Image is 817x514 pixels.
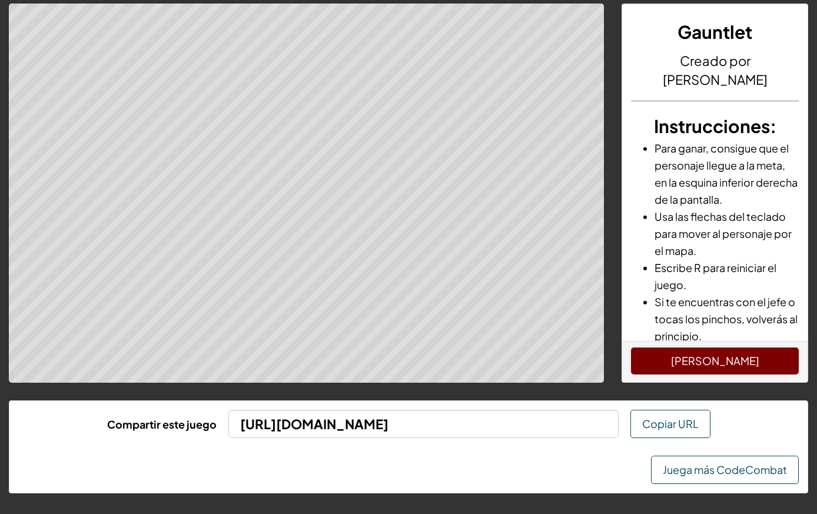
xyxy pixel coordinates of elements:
[651,456,799,484] a: Juega más CodeCombat
[655,140,799,208] li: Para ganar, consigue que el personaje llegue a la meta, en la esquina inferior derecha de la pant...
[630,410,710,438] button: Copiar URL
[654,115,770,137] span: Instrucciones
[631,347,799,374] button: [PERSON_NAME]
[631,113,799,140] h3: :
[655,259,799,293] li: Escribe R para reiniciar el juego.
[655,293,799,344] li: Si te encuentras con el jefe o tocas los pinchos, volverás al principio.
[107,417,217,431] b: Compartir este juego
[642,417,699,430] span: Copiar URL
[631,19,799,45] h3: Gauntlet
[631,51,799,89] h4: Creado por [PERSON_NAME]
[655,208,799,259] li: Usa las flechas del teclado para mover al personaje por el mapa.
